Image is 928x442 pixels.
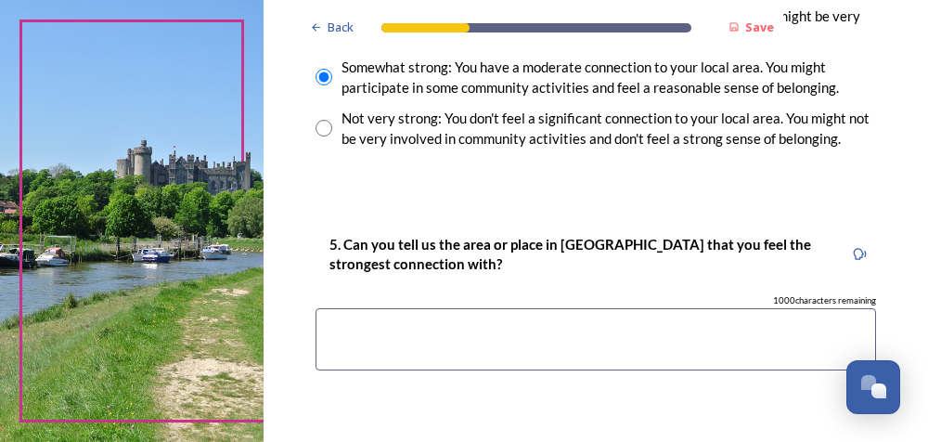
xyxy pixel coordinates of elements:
[342,108,876,149] div: Not very strong: You don't feel a significant connection to your local area. You might not be ver...
[773,294,876,307] span: 1000 characters remaining
[846,360,900,414] button: Open Chat
[745,19,774,35] strong: Save
[329,236,814,272] strong: 5. Can you tell us the area or place in [GEOGRAPHIC_DATA] that you feel the strongest connection ...
[328,19,354,36] span: Back
[342,57,876,98] div: Somewhat strong: You have a moderate connection to your local area. You might participate in some...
